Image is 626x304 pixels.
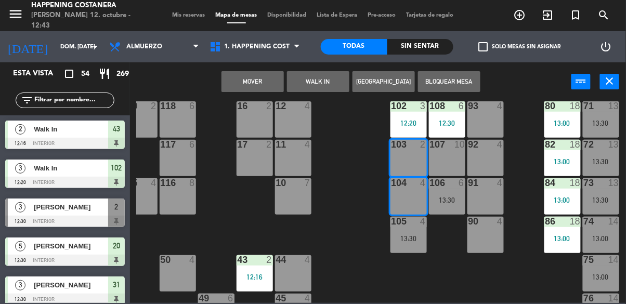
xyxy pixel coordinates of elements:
[418,71,480,92] button: Bloquear Mesa
[305,101,311,111] div: 4
[454,140,465,149] div: 10
[544,235,581,242] div: 13:00
[276,101,277,111] div: 12
[15,124,25,135] span: 2
[583,196,619,204] div: 13:30
[544,120,581,127] div: 13:00
[584,255,584,265] div: 75
[387,39,454,55] div: Sin sentar
[189,140,195,149] div: 6
[34,163,108,174] span: Walk In
[113,240,120,252] span: 20
[390,235,427,242] div: 13:30
[571,74,591,89] button: power_input
[584,101,584,111] div: 71
[199,294,200,303] div: 49
[8,6,23,25] button: menu
[430,178,431,188] div: 106
[211,12,263,18] span: Mapa de mesas
[111,162,122,174] span: 102
[430,101,431,111] div: 108
[570,178,580,188] div: 18
[305,140,311,149] div: 4
[600,41,612,53] i: power_settings_new
[608,255,619,265] div: 14
[98,68,111,80] i: restaurant
[430,140,431,149] div: 107
[34,280,108,290] span: [PERSON_NAME]
[81,68,89,80] span: 54
[570,140,580,149] div: 18
[263,12,312,18] span: Disponibilidad
[15,280,25,290] span: 3
[429,120,465,127] div: 12:30
[600,74,619,89] button: close
[608,140,619,149] div: 13
[429,196,465,204] div: 13:30
[598,9,610,21] i: search
[390,120,427,127] div: 12:20
[604,75,616,87] i: close
[497,178,503,188] div: 4
[151,101,157,111] div: 2
[305,294,311,303] div: 4
[189,101,195,111] div: 6
[15,241,25,252] span: 5
[34,241,108,252] span: [PERSON_NAME]
[583,158,619,165] div: 13:30
[583,235,619,242] div: 13:00
[225,43,290,50] span: 1. HAPPENING COST
[459,178,465,188] div: 6
[312,12,363,18] span: Lista de Espera
[276,294,277,303] div: 45
[459,101,465,111] div: 6
[15,202,25,213] span: 3
[221,71,284,92] button: Mover
[420,178,426,188] div: 4
[584,294,584,303] div: 76
[189,255,195,265] div: 4
[266,101,272,111] div: 2
[321,39,387,55] div: Todas
[276,255,277,265] div: 44
[570,101,580,111] div: 18
[584,178,584,188] div: 73
[126,43,162,50] span: Almuerzo
[575,75,588,87] i: power_input
[21,94,33,107] i: filter_list
[497,140,503,149] div: 4
[113,123,120,135] span: 43
[5,68,75,80] div: Esta vista
[497,101,503,111] div: 4
[34,124,108,135] span: Walk In
[420,101,426,111] div: 3
[31,10,149,31] div: [PERSON_NAME] 12. octubre - 12:43
[31,1,149,11] div: Happening Costanera
[608,294,619,303] div: 14
[305,255,311,265] div: 4
[608,217,619,226] div: 14
[34,202,108,213] span: [PERSON_NAME]
[113,279,120,291] span: 31
[401,12,459,18] span: Tarjetas de regalo
[305,178,311,188] div: 7
[287,71,349,92] button: WALK IN
[63,68,75,80] i: crop_square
